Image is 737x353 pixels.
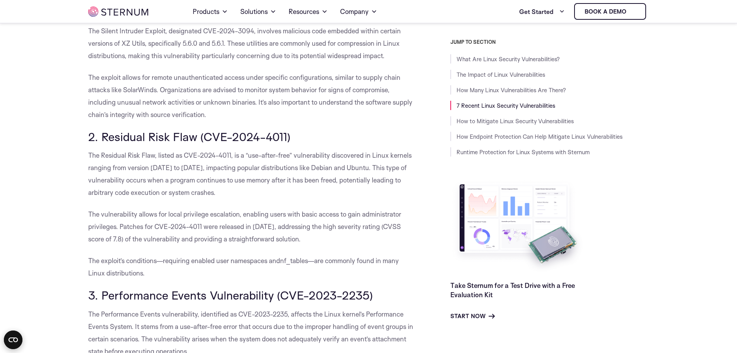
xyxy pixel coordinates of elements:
a: The Impact of Linux Vulnerabilities [457,71,545,78]
a: Products [193,1,228,22]
a: What Are Linux Security Vulnerabilities? [457,55,560,63]
a: Start Now [450,312,495,321]
span: The exploit’s conditions—requiring enabled user namespaces and [88,257,280,265]
a: Resources [289,1,328,22]
a: Solutions [240,1,276,22]
span: The vulnerability allows for local privilege escalation, enabling users with basic access to gain... [88,210,401,243]
button: Open CMP widget [4,331,22,349]
img: Take Sternum for a Test Drive with a Free Evaluation Kit [450,178,586,275]
span: The Silent Intruder Exploit, designated CVE-2024-3094, involves malicious code embedded within ce... [88,27,401,60]
img: sternum iot [88,7,148,17]
a: Get Started [519,4,565,19]
a: Company [340,1,377,22]
a: How Endpoint Protection Can Help Mitigate Linux Vulnerabilities [457,133,622,140]
a: Book a demo [574,3,646,20]
h3: JUMP TO SECTION [450,39,649,45]
span: The exploit allows for remote unauthenticated access under specific configurations, similar to su... [88,73,412,119]
a: Runtime Protection for Linux Systems with Sternum [457,148,590,156]
img: sternum iot [629,9,636,15]
span: The Residual Risk Flaw, listed as CVE-2024-4011, is a “use-after-free” vulnerability discovered i... [88,151,412,196]
a: 7 Recent Linux Security Vulnerabilities [457,102,555,109]
a: How Many Linux Vulnerabilities Are There? [457,86,566,94]
span: 2. Residual Risk Flaw (CVE-2024-4011) [88,129,291,144]
span: 3. Performance Events Vulnerability (CVE-2023-2235) [88,288,373,302]
a: How to Mitigate Linux Security Vulnerabilities [457,117,574,125]
a: Take Sternum for a Test Drive with a Free Evaluation Kit [450,281,575,299]
span: nf_tables [280,257,308,265]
